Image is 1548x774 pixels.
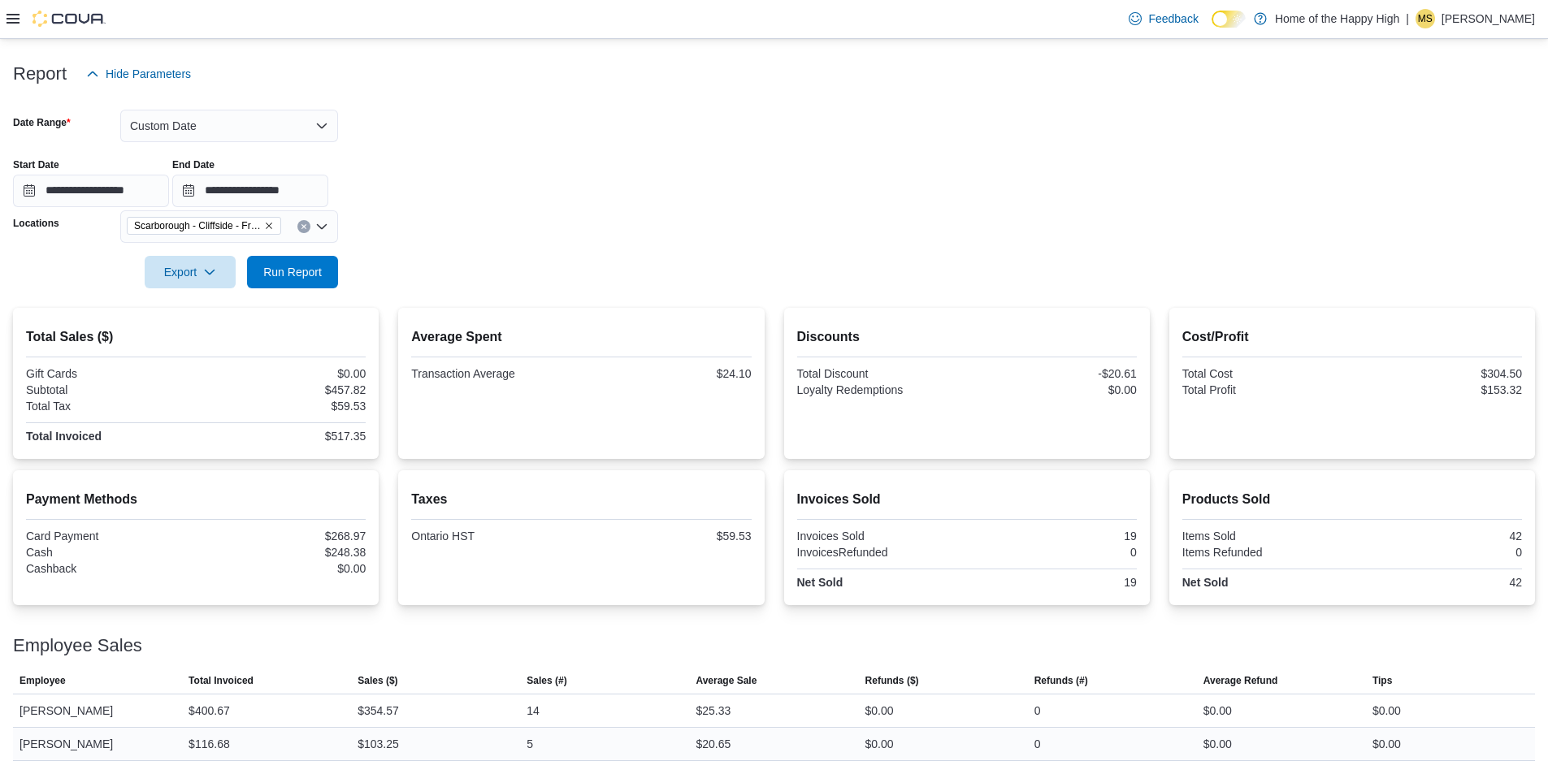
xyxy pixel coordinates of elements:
h2: Average Spent [411,327,751,347]
div: $400.67 [189,701,230,720]
div: $153.32 [1355,383,1522,396]
div: 5 [527,734,533,754]
span: MS [1418,9,1433,28]
input: Dark Mode [1212,11,1246,28]
span: Refunds (#) [1034,674,1088,687]
div: $457.82 [199,383,366,396]
div: InvoicesRefunded [797,546,964,559]
span: Sales ($) [358,674,397,687]
div: $59.53 [584,530,751,543]
div: 0 [1355,546,1522,559]
div: 19 [970,530,1137,543]
div: $0.00 [1203,734,1232,754]
div: Items Refunded [1182,546,1349,559]
div: $0.00 [1372,701,1401,720]
div: Gift Cards [26,367,193,380]
button: Clear input [297,220,310,233]
label: End Date [172,158,215,171]
span: Sales (#) [527,674,566,687]
span: Scarborough - Cliffside - Friendly Stranger [127,217,281,235]
label: Start Date [13,158,59,171]
span: Run Report [263,264,322,280]
span: Average Sale [696,674,757,687]
div: $0.00 [1203,701,1232,720]
span: Average Refund [1203,674,1278,687]
div: 42 [1355,530,1522,543]
div: $517.35 [199,430,366,443]
div: Total Discount [797,367,964,380]
div: Loyalty Redemptions [797,383,964,396]
span: Refunds ($) [865,674,919,687]
p: Home of the Happy High [1275,9,1399,28]
input: Press the down key to open a popover containing a calendar. [172,175,328,207]
div: 42 [1355,576,1522,589]
div: Invoices Sold [797,530,964,543]
span: Feedback [1148,11,1198,27]
div: $0.00 [199,562,366,575]
button: Open list of options [315,220,328,233]
span: Hide Parameters [106,66,191,82]
div: [PERSON_NAME] [13,694,182,727]
div: $116.68 [189,734,230,754]
button: Export [145,256,236,288]
input: Press the down key to open a popover containing a calendar. [13,175,169,207]
div: Total Tax [26,400,193,413]
div: [PERSON_NAME] [13,728,182,760]
div: Cashback [26,562,193,575]
div: $0.00 [199,367,366,380]
div: Subtotal [26,383,193,396]
div: $354.57 [358,701,399,720]
h2: Total Sales ($) [26,327,366,347]
div: $0.00 [865,701,894,720]
div: 0 [970,546,1137,559]
h2: Taxes [411,490,751,509]
label: Locations [13,217,59,230]
div: Matthew Sanchez [1416,9,1435,28]
div: 0 [1034,701,1041,720]
div: $0.00 [865,734,894,754]
p: | [1406,9,1409,28]
div: Ontario HST [411,530,578,543]
button: Hide Parameters [80,58,197,90]
span: Export [154,256,226,288]
img: Cova [33,11,106,27]
button: Remove Scarborough - Cliffside - Friendly Stranger from selection in this group [264,221,274,231]
div: Total Profit [1182,383,1349,396]
div: Total Cost [1182,367,1349,380]
div: $24.10 [584,367,751,380]
div: 14 [527,701,540,720]
div: $0.00 [970,383,1137,396]
h2: Cost/Profit [1182,327,1522,347]
button: Run Report [247,256,338,288]
strong: Net Sold [797,576,843,589]
div: Transaction Average [411,367,578,380]
div: Cash [26,546,193,559]
div: $20.65 [696,734,731,754]
a: Feedback [1122,2,1204,35]
p: [PERSON_NAME] [1442,9,1535,28]
div: 0 [1034,734,1041,754]
strong: Net Sold [1182,576,1229,589]
span: Scarborough - Cliffside - Friendly Stranger [134,218,261,234]
h2: Discounts [797,327,1137,347]
h3: Employee Sales [13,636,142,655]
div: $25.33 [696,701,731,720]
div: $268.97 [199,530,366,543]
h2: Payment Methods [26,490,366,509]
div: $304.50 [1355,367,1522,380]
h2: Products Sold [1182,490,1522,509]
span: Tips [1372,674,1392,687]
div: $103.25 [358,734,399,754]
strong: Total Invoiced [26,430,102,443]
h3: Report [13,64,67,84]
label: Date Range [13,116,71,129]
span: Employee [20,674,66,687]
button: Custom Date [120,110,338,142]
div: Items Sold [1182,530,1349,543]
div: $59.53 [199,400,366,413]
div: $248.38 [199,546,366,559]
div: $0.00 [1372,734,1401,754]
div: 19 [970,576,1137,589]
h2: Invoices Sold [797,490,1137,509]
